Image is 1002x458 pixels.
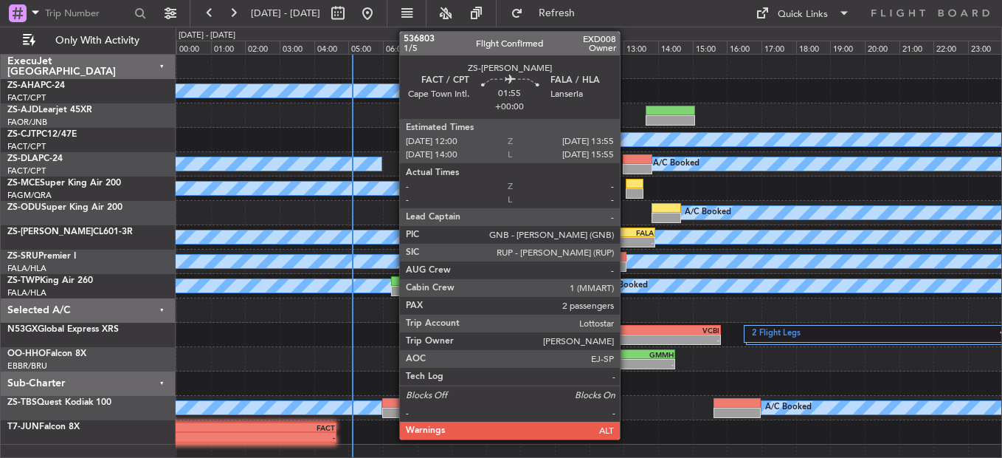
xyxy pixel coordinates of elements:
div: 15:00 [693,41,728,54]
div: 05:00 [348,41,383,54]
div: FACT [520,228,553,237]
div: - [622,238,654,247]
div: 03:00 [280,41,314,54]
div: - [521,360,597,369]
div: AUGR [551,277,598,286]
div: 18:00 [796,41,831,54]
span: N53GX [7,325,38,334]
span: Only With Activity [38,35,156,46]
span: ZS-TWP [7,276,40,285]
div: 19:00 [830,41,865,54]
a: ZS-[PERSON_NAME]CL601-3R [7,228,133,236]
div: GMMH [598,350,674,359]
button: Only With Activity [16,29,160,52]
span: ZS-AJD [7,106,38,115]
div: - [444,335,480,344]
a: EBBR/BRU [7,360,47,372]
div: 06:00 [383,41,418,54]
div: - [520,238,553,247]
button: Refresh [504,1,592,25]
div: 09:00 [486,41,521,54]
a: OO-HHOFalcon 8X [7,349,86,358]
span: ZS-SRU [7,252,38,261]
div: ZBAA [444,326,480,335]
div: 20:00 [865,41,899,54]
span: T7-JUN [7,423,39,431]
span: ZS-DLA [7,154,38,163]
a: ZS-TBSQuest Kodiak 100 [7,398,111,407]
div: 07:00 [418,41,452,54]
a: FAOR/JNB [7,117,47,128]
div: - [545,335,632,344]
a: FALA/HLA [7,263,46,274]
div: 17:00 [761,41,796,54]
div: 04:00 [314,41,349,54]
span: ZS-ODU [7,203,41,212]
a: FAGM/QRA [7,190,52,201]
input: Trip Number [45,2,130,24]
div: LIRS [521,350,597,359]
span: OO-HHO [7,349,46,358]
div: ZGHA [480,326,516,335]
a: N53GXGlobal Express XRS [7,325,119,334]
div: - [632,335,719,344]
div: 21:00 [899,41,934,54]
div: 22:00 [933,41,968,54]
div: - [551,287,598,295]
div: FYWE [523,155,556,164]
span: ZS-MCE [7,179,40,188]
div: A/C Booked [685,202,731,224]
div: 10:00 [520,41,555,54]
button: Quick Links [748,1,857,25]
a: ZS-ODUSuper King Air 200 [7,203,122,212]
div: FAHT [504,277,551,286]
div: - [590,238,622,247]
a: FALA/HLA [7,287,46,298]
div: - [133,433,335,442]
a: FACT/CPT [7,141,46,152]
span: ZS-[PERSON_NAME] [7,228,93,236]
div: - [480,335,516,344]
a: ZS-AJDLearjet 45XR [7,106,92,115]
div: A/C Booked [545,129,591,151]
div: A/C Booked [601,275,648,297]
div: - [490,165,523,174]
div: VCBI [632,326,719,335]
a: ZS-SRUPremier I [7,252,76,261]
a: ZS-MCESuper King Air 200 [7,179,121,188]
div: A/C Booked [765,397,812,419]
a: ZS-AHAPC-24 [7,81,65,90]
div: - [598,360,674,369]
a: FACT/CPT [7,165,46,177]
div: ZGHA [545,326,632,335]
div: 11:00 [555,41,590,54]
span: [DATE] - [DATE] [251,7,320,20]
div: 16:00 [727,41,761,54]
span: ZS-AHA [7,81,41,90]
div: - [523,165,556,174]
label: 2 Flight Legs [752,328,1001,341]
a: ZS-CJTPC12/47E [7,130,77,139]
a: ZS-DLAPC-24 [7,154,63,163]
div: 00:00 [176,41,211,54]
span: ZS-TBS [7,398,37,407]
div: 08:00 [452,41,486,54]
div: - [504,287,551,295]
div: FACT [133,423,335,432]
div: 01:00 [211,41,246,54]
div: FACT [590,228,622,237]
div: Quick Links [778,7,828,22]
div: A/C Booked [653,153,699,175]
div: 02:00 [245,41,280,54]
div: FVFA [490,155,523,164]
div: - [487,238,520,247]
div: 12:00 [590,41,624,54]
a: T7-JUNFalcon 8X [7,423,80,431]
div: 13:00 [623,41,658,54]
div: FALA [622,228,654,237]
span: ZS-CJT [7,130,36,139]
div: FALA [487,228,520,237]
a: FACT/CPT [7,92,46,103]
div: [DATE] - [DATE] [179,30,235,42]
div: 14:00 [658,41,693,54]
